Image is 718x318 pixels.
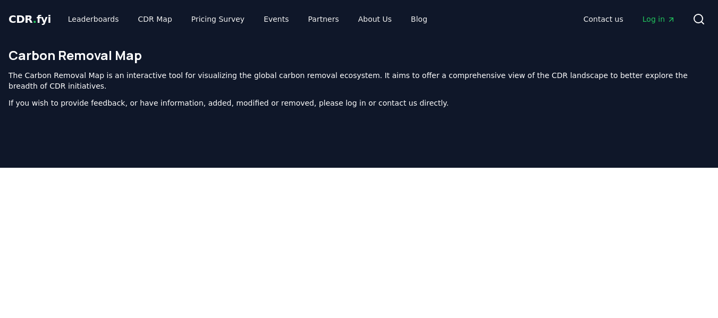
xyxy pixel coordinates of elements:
[9,70,709,91] p: The Carbon Removal Map is an interactive tool for visualizing the global carbon removal ecosystem...
[575,10,632,29] a: Contact us
[255,10,297,29] a: Events
[9,47,709,64] h1: Carbon Removal Map
[130,10,181,29] a: CDR Map
[350,10,400,29] a: About Us
[33,13,37,25] span: .
[9,13,51,25] span: CDR fyi
[643,14,675,24] span: Log in
[60,10,128,29] a: Leaderboards
[9,98,709,108] p: If you wish to provide feedback, or have information, added, modified or removed, please log in o...
[575,10,684,29] nav: Main
[9,12,51,27] a: CDR.fyi
[183,10,253,29] a: Pricing Survey
[634,10,684,29] a: Log in
[402,10,436,29] a: Blog
[60,10,436,29] nav: Main
[300,10,348,29] a: Partners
